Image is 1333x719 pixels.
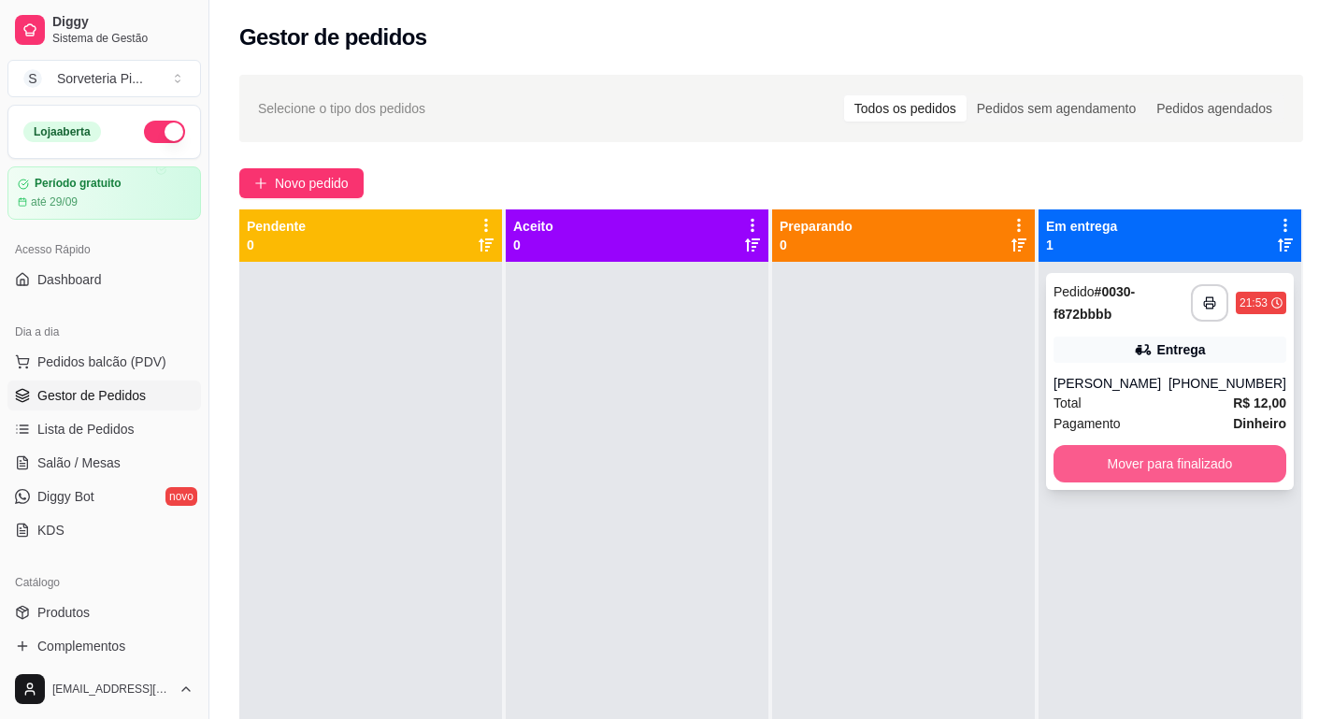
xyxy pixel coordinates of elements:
button: Mover para finalizado [1053,445,1286,482]
span: Sistema de Gestão [52,31,193,46]
button: [EMAIL_ADDRESS][DOMAIN_NAME] [7,667,201,712]
div: [PHONE_NUMBER] [1168,374,1286,393]
span: Salão / Mesas [37,453,121,472]
div: Pedidos agendados [1146,95,1283,122]
a: Lista de Pedidos [7,414,201,444]
span: Gestor de Pedidos [37,386,146,405]
div: Acesso Rápido [7,235,201,265]
button: Select a team [7,60,201,97]
strong: Dinheiro [1233,416,1286,431]
p: 0 [247,236,306,254]
article: até 29/09 [31,194,78,209]
p: 0 [780,236,853,254]
a: Gestor de Pedidos [7,381,201,410]
p: Pendente [247,217,306,236]
span: Dashboard [37,270,102,289]
p: Aceito [513,217,553,236]
a: Dashboard [7,265,201,295]
p: Em entrega [1046,217,1117,236]
a: Produtos [7,597,201,627]
span: Diggy Bot [37,487,94,506]
div: Todos os pedidos [844,95,967,122]
span: plus [254,177,267,190]
span: Diggy [52,14,193,31]
button: Alterar Status [144,121,185,143]
div: Sorveteria Pi ... [57,69,143,88]
span: Lista de Pedidos [37,420,135,439]
h2: Gestor de pedidos [239,22,427,52]
div: Dia a dia [7,317,201,347]
strong: R$ 12,00 [1233,395,1286,410]
div: Loja aberta [23,122,101,142]
span: Novo pedido [275,173,349,194]
span: S [23,69,42,88]
a: Período gratuitoaté 29/09 [7,166,201,220]
span: Complementos [37,637,125,655]
a: Complementos [7,631,201,661]
p: Preparando [780,217,853,236]
p: 0 [513,236,553,254]
span: Pagamento [1053,413,1121,434]
a: DiggySistema de Gestão [7,7,201,52]
div: 21:53 [1240,295,1268,310]
button: Novo pedido [239,168,364,198]
span: Total [1053,393,1082,413]
span: KDS [37,521,64,539]
a: KDS [7,515,201,545]
div: Entrega [1156,340,1205,359]
span: Pedido [1053,284,1095,299]
a: Salão / Mesas [7,448,201,478]
a: Diggy Botnovo [7,482,201,511]
strong: # 0030-f872bbbb [1053,284,1135,322]
article: Período gratuito [35,177,122,191]
span: Pedidos balcão (PDV) [37,352,166,371]
p: 1 [1046,236,1117,254]
div: [PERSON_NAME] [1053,374,1168,393]
span: [EMAIL_ADDRESS][DOMAIN_NAME] [52,682,171,697]
button: Pedidos balcão (PDV) [7,347,201,377]
div: Pedidos sem agendamento [967,95,1146,122]
span: Selecione o tipo dos pedidos [258,98,425,119]
span: Produtos [37,603,90,622]
div: Catálogo [7,568,201,597]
